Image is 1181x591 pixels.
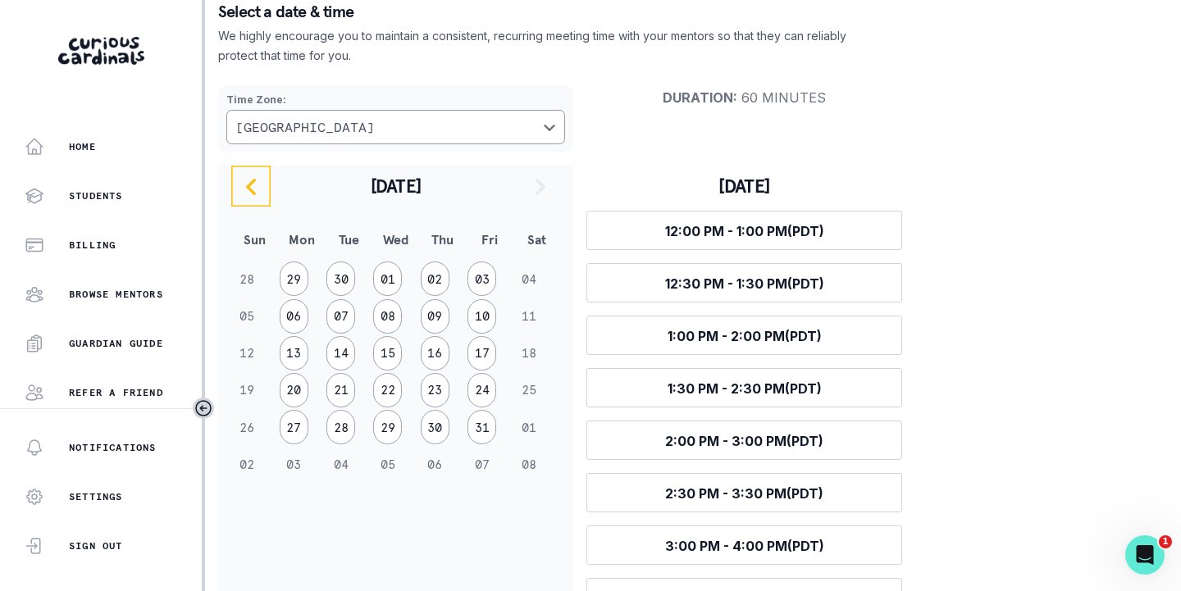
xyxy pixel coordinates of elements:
span: 12:00 PM - 1:00 PM (PDT) [665,223,824,239]
button: 30 [421,410,449,444]
th: Wed [372,218,419,261]
th: Fri [466,218,513,261]
button: 06 [280,299,308,334]
button: 12:30 PM - 1:30 PM(PDT) [586,263,902,302]
button: 14 [326,336,355,371]
button: 15 [373,336,402,371]
p: Home [69,140,96,153]
button: 29 [373,410,402,444]
button: 22 [373,373,402,407]
button: 10 [467,299,496,334]
p: Guardian Guide [69,337,163,350]
p: Sign Out [69,539,123,552]
button: Toggle sidebar [193,398,214,419]
button: 16 [421,336,449,371]
th: Tue [326,218,372,261]
span: 1:30 PM - 2:30 PM (PDT) [668,380,822,397]
p: Settings [69,490,123,503]
button: 2:00 PM - 3:00 PM(PDT) [586,421,902,460]
th: Thu [419,218,466,261]
span: 3:00 PM - 4:00 PM (PDT) [665,538,824,554]
iframe: Intercom live chat [1125,535,1165,575]
p: Refer a friend [69,386,163,399]
button: 28 [326,410,355,444]
h3: [DATE] [586,175,902,198]
span: 1 [1159,535,1172,548]
button: 23 [421,373,449,407]
th: Sat [513,218,560,261]
button: 3:00 PM - 4:00 PM(PDT) [586,525,902,565]
button: 1:00 PM - 2:00 PM(PDT) [586,316,902,355]
p: Browse Mentors [69,288,163,301]
button: 31 [467,410,496,444]
p: Students [69,189,123,202]
button: 09 [421,299,449,334]
p: We highly encourage you to maintain a consistent, recurring meeting time with your mentors so tha... [218,26,848,66]
button: 2:30 PM - 3:30 PM(PDT) [586,473,902,512]
strong: Duration : [663,89,737,106]
span: 12:30 PM - 1:30 PM (PDT) [665,275,824,292]
button: Choose a timezone [226,110,565,144]
p: Billing [69,239,116,252]
span: 2:30 PM - 3:30 PM (PDT) [665,485,823,502]
th: Sun [231,218,278,261]
button: 08 [373,299,402,334]
button: 21 [326,373,355,407]
button: 1:30 PM - 2:30 PM(PDT) [586,368,902,407]
p: 60 minutes [586,89,902,106]
button: 27 [280,410,308,444]
h2: [DATE] [271,175,521,198]
button: 12:00 PM - 1:00 PM(PDT) [586,211,902,250]
button: 01 [373,261,402,296]
th: Mon [278,218,325,261]
button: 07 [326,299,355,334]
strong: Time Zone : [226,93,286,106]
button: navigate to previous month [231,166,271,207]
button: 17 [467,336,496,371]
p: Select a date & time [218,3,1168,20]
span: 1:00 PM - 2:00 PM (PDT) [668,328,822,344]
button: 13 [280,336,308,371]
button: 03 [467,261,496,296]
button: 30 [326,261,355,296]
p: Notifications [69,441,157,454]
button: 02 [421,261,449,296]
button: 20 [280,373,308,407]
img: Curious Cardinals Logo [58,37,144,65]
button: 24 [467,373,496,407]
span: 2:00 PM - 3:00 PM (PDT) [665,433,823,449]
button: 29 [280,261,308,296]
